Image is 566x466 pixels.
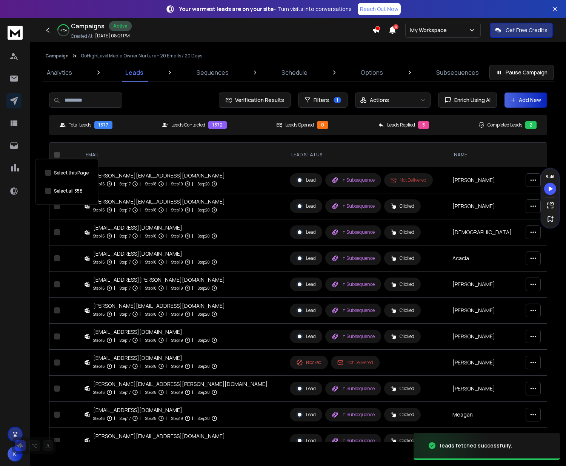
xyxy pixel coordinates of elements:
p: | [192,206,193,214]
p: | [140,206,141,214]
p: Step 20 [198,415,210,422]
p: | [140,389,141,396]
td: [PERSON_NAME] [448,193,521,219]
p: Step 19 [171,310,183,318]
div: In Subsequence [332,333,375,340]
div: [PERSON_NAME][EMAIL_ADDRESS][DOMAIN_NAME] [93,198,225,205]
td: [PERSON_NAME] [448,298,521,324]
p: Step 18 [145,310,157,318]
p: My Workspace [410,26,450,34]
div: Lead [296,333,316,340]
div: In Subsequence [332,255,375,262]
button: Campaign [45,53,69,59]
p: Step 20 [198,310,210,318]
a: Leads [121,63,148,82]
p: | [166,206,167,214]
p: Step 17 [120,363,131,370]
img: logo [8,26,23,40]
span: K [8,446,23,461]
p: 45 % [60,28,67,32]
p: Step 18 [145,441,157,448]
div: Lead [296,177,316,184]
a: Analytics [42,63,77,82]
p: Step 20 [198,284,210,292]
p: Step 16 [93,336,105,344]
h1: Campaigns [71,22,105,31]
button: Filters1 [298,93,348,108]
p: | [192,415,193,422]
div: In Subsequence [332,437,375,444]
div: [EMAIL_ADDRESS][DOMAIN_NAME] [93,354,217,362]
td: Meagan [448,402,521,428]
button: Pause Campaign [489,65,554,80]
div: Lead [296,255,316,262]
p: | [166,363,167,370]
p: Step 19 [171,206,183,214]
p: Total Leads [69,122,91,128]
p: Actions [370,96,389,104]
div: Clicked [391,333,414,339]
div: In Subsequence [332,203,375,210]
div: 0 [317,121,328,129]
p: Step 18 [145,363,157,370]
p: | [140,415,141,422]
p: | [166,180,167,188]
div: Lead [296,281,316,288]
p: Step 16 [93,415,105,422]
div: Lead [296,385,316,392]
p: | [140,232,141,240]
div: leads fetched successfully. [440,442,512,449]
div: Clicked [391,281,414,287]
p: Step 18 [145,336,157,344]
p: Leads [125,68,143,77]
div: 1377 [94,121,112,129]
p: | [140,258,141,266]
p: Step 17 [120,336,131,344]
div: In Subsequence [332,411,375,418]
p: | [192,232,193,240]
span: 1 [334,97,341,103]
p: | [114,310,115,318]
p: | [114,363,115,370]
button: Verification Results [219,93,291,108]
p: Step 19 [171,232,183,240]
span: Enrich Using AI [451,96,491,104]
p: Step 16 [93,363,105,370]
p: Step 16 [93,284,105,292]
p: Sequences [197,68,229,77]
a: Options [356,63,388,82]
p: Step 18 [145,232,157,240]
div: Clicked [391,307,414,313]
p: Subsequences [436,68,479,77]
div: In Subsequence [332,177,375,184]
p: | [140,336,141,344]
p: Step 16 [93,206,105,214]
div: 3 [418,121,429,129]
p: | [166,284,167,292]
div: Not Delivered [337,360,373,366]
p: | [140,310,141,318]
p: Step 19 [171,284,183,292]
td: [PERSON_NAME] [448,167,521,193]
p: Analytics [47,68,72,77]
p: | [140,284,141,292]
p: | [192,180,193,188]
p: Step 20 [198,389,210,396]
p: | [166,389,167,396]
div: Blocked [296,359,321,366]
p: Step 19 [171,336,183,344]
p: Leads Opened [285,122,314,128]
p: | [192,363,193,370]
button: Enrich Using AI [438,93,497,108]
p: Leads Contacted [171,122,205,128]
p: Step 19 [171,180,183,188]
p: Step 17 [120,415,131,422]
span: Filters [314,96,329,104]
p: Step 17 [120,180,131,188]
p: | [192,441,193,448]
div: Clicked [391,438,414,444]
p: | [114,258,115,266]
p: | [192,258,193,266]
th: LEAD STATUS [285,143,448,167]
div: [EMAIL_ADDRESS][DOMAIN_NAME] [93,250,217,258]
